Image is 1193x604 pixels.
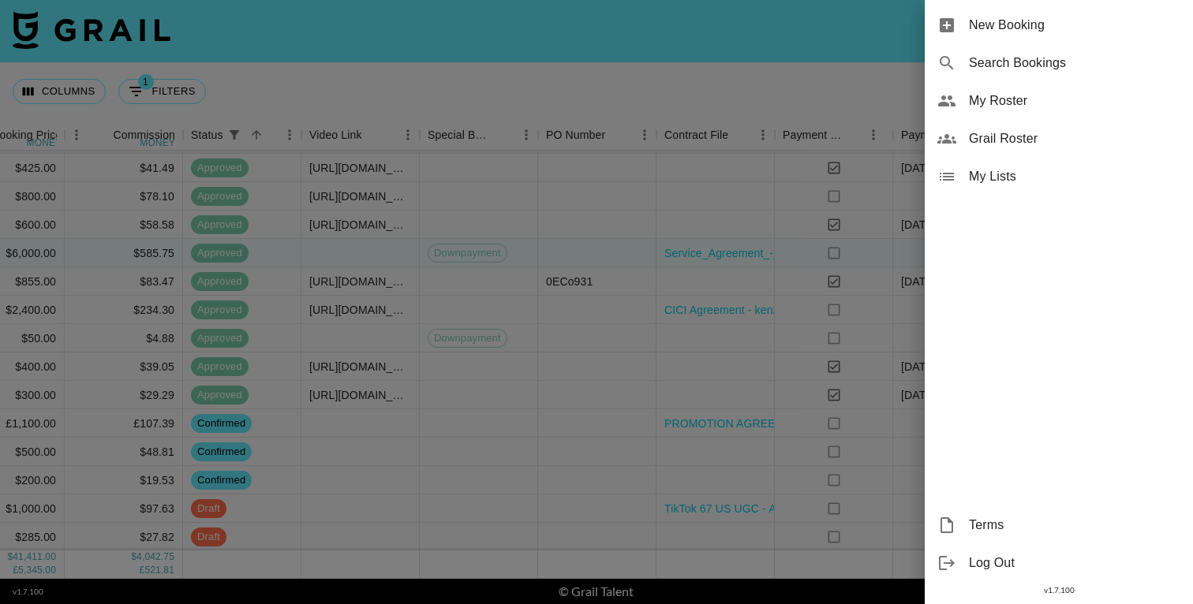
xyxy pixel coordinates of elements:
div: My Lists [925,158,1193,196]
span: New Booking [969,16,1180,35]
div: Terms [925,506,1193,544]
span: Log Out [969,554,1180,572]
div: v 1.7.100 [925,582,1193,598]
span: Search Bookings [969,54,1180,73]
span: Terms [969,516,1180,535]
span: My Roster [969,91,1180,110]
span: My Lists [969,167,1180,186]
span: Grail Roster [969,129,1180,148]
div: New Booking [925,6,1193,44]
div: Grail Roster [925,120,1193,158]
div: Search Bookings [925,44,1193,82]
div: Log Out [925,544,1193,582]
div: My Roster [925,82,1193,120]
